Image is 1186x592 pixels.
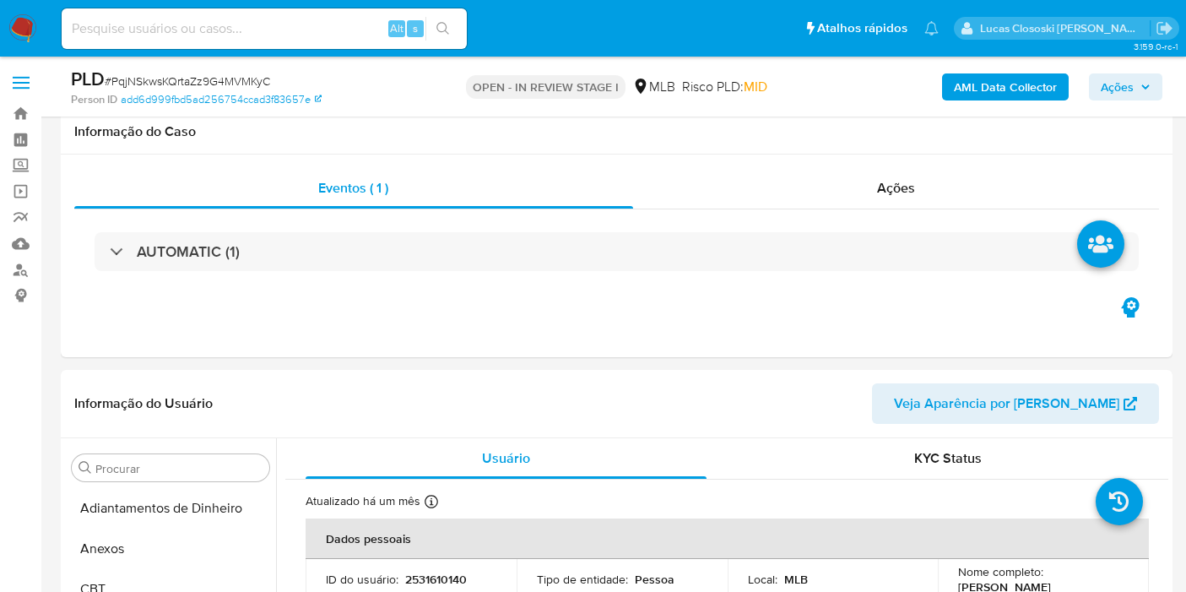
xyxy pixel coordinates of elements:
span: Ações [1101,73,1134,100]
span: # PqjNSkwsKQrtaZz9G4MVMKyC [105,73,270,90]
button: Procurar [79,461,92,475]
input: Procurar [95,461,263,476]
th: Dados pessoais [306,519,1149,559]
button: search-icon [425,17,460,41]
button: AML Data Collector [942,73,1069,100]
p: 2531610140 [405,572,467,587]
a: Sair [1156,19,1173,37]
p: ID do usuário : [326,572,398,587]
a: Notificações [924,21,939,35]
span: s [413,20,418,36]
b: AML Data Collector [954,73,1057,100]
p: Local : [748,572,777,587]
p: Pessoa [635,572,674,587]
b: Person ID [71,92,117,107]
span: KYC Status [914,448,982,468]
button: Veja Aparência por [PERSON_NAME] [872,383,1159,424]
span: Risco PLD: [682,78,767,96]
b: PLD [71,65,105,92]
div: AUTOMATIC (1) [95,232,1139,271]
p: Tipo de entidade : [537,572,628,587]
p: Nome completo : [958,564,1043,579]
h3: AUTOMATIC (1) [137,242,240,261]
span: Eventos ( 1 ) [318,178,388,198]
span: Atalhos rápidos [817,19,907,37]
div: MLB [632,78,675,96]
span: Veja Aparência por [PERSON_NAME] [894,383,1119,424]
h1: Informação do Caso [74,123,1159,140]
button: Adiantamentos de Dinheiro [65,488,276,529]
button: Anexos [65,529,276,569]
span: MID [744,77,767,96]
span: Usuário [482,448,530,468]
p: MLB [784,572,808,587]
p: OPEN - IN REVIEW STAGE I [466,75,625,99]
p: Atualizado há um mês [306,493,420,509]
span: Alt [390,20,403,36]
input: Pesquise usuários ou casos... [62,18,467,40]
a: add6d999fbd5ad256754ccad3f83657e [121,92,322,107]
h1: Informação do Usuário [74,395,213,412]
span: Ações [877,178,915,198]
button: Ações [1089,73,1162,100]
p: lucas.clososki@mercadolivre.com [980,20,1151,36]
